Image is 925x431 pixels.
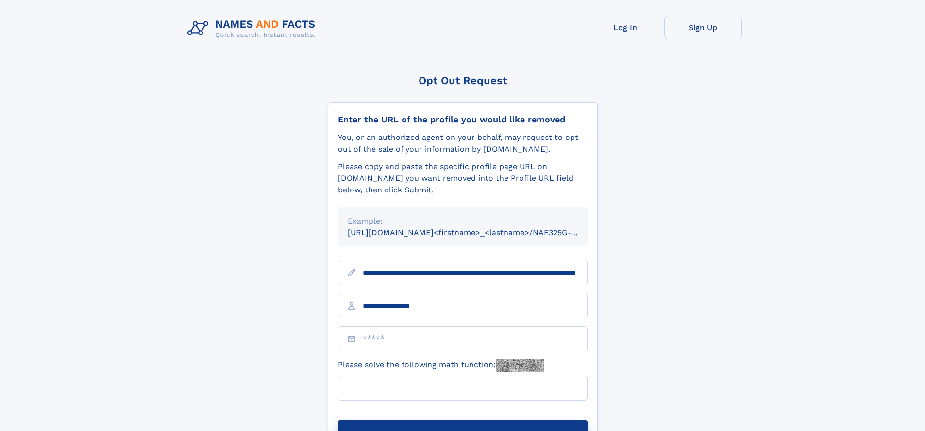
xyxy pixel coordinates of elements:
[338,161,588,196] div: Please copy and paste the specific profile page URL on [DOMAIN_NAME] you want removed into the Pr...
[338,359,544,372] label: Please solve the following math function:
[184,16,323,42] img: Logo Names and Facts
[664,16,742,39] a: Sign Up
[328,74,598,86] div: Opt Out Request
[348,228,606,237] small: [URL][DOMAIN_NAME]<firstname>_<lastname>/NAF325G-xxxxxxxx
[587,16,664,39] a: Log In
[338,132,588,155] div: You, or an authorized agent on your behalf, may request to opt-out of the sale of your informatio...
[338,114,588,125] div: Enter the URL of the profile you would like removed
[348,215,578,227] div: Example:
